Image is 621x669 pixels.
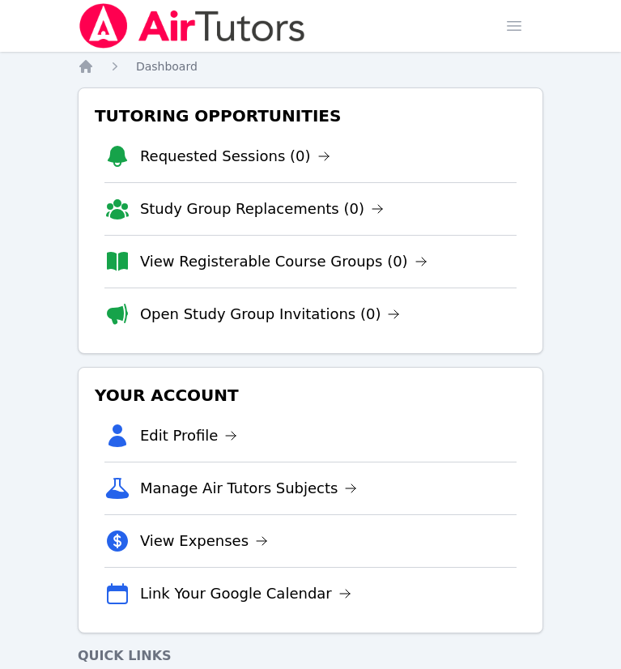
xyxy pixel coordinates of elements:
span: Dashboard [136,60,198,73]
a: View Expenses [140,530,268,552]
h3: Tutoring Opportunities [91,101,530,130]
a: Open Study Group Invitations (0) [140,303,401,326]
a: Dashboard [136,58,198,75]
nav: Breadcrumb [78,58,543,75]
h4: Quick Links [78,646,543,666]
a: View Registerable Course Groups (0) [140,250,427,273]
img: Air Tutors [78,3,307,49]
a: Requested Sessions (0) [140,145,330,168]
a: Study Group Replacements (0) [140,198,384,220]
a: Manage Air Tutors Subjects [140,477,358,500]
h3: Your Account [91,381,530,410]
a: Link Your Google Calendar [140,582,351,605]
a: Edit Profile [140,424,238,447]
